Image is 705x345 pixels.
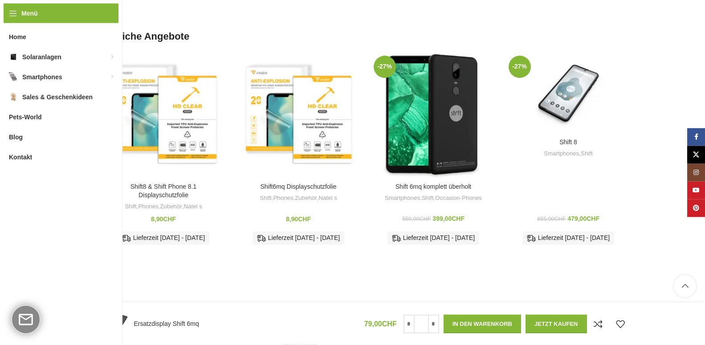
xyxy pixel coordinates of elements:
[435,194,482,203] a: Occasion-Phones
[96,53,231,252] div: 1 / 4
[318,194,337,203] a: Natel s
[298,215,311,223] span: CHF
[125,203,137,211] a: Shift
[273,194,293,203] a: Phones
[260,194,272,203] a: Shift
[385,194,420,203] a: Smartphones
[253,231,344,245] div: Lieferzeit [DATE] - [DATE]
[151,215,176,223] bdi: 8,90
[9,93,18,101] img: Sales & Geschenkideen
[22,89,93,105] span: Sales & Geschenkideen
[260,183,336,190] a: Shift6mq Displayschutzfolie
[522,231,614,245] div: Lieferzeit [DATE] - [DATE]
[387,231,479,245] div: Lieferzeit [DATE] - [DATE]
[415,315,428,333] input: Produktmenge
[420,216,431,222] span: CHF
[375,194,492,203] div: , ,
[422,194,434,203] a: Shift
[559,138,577,146] a: Shift 8
[236,53,362,179] a: Shift6mq Displayschutzfolie
[537,216,566,222] bdi: 655,00
[567,215,599,222] bdi: 479,00
[22,69,62,85] span: Smartphones
[9,109,42,125] span: Pets-World
[101,53,227,179] a: Shift8 & Shift Phone 8.1 Displayschutzfolie
[382,320,397,328] span: CHF
[395,183,471,190] a: Shift 6mq komplett überholt
[9,129,23,145] span: Blog
[240,194,357,203] div: , , ,
[581,150,593,158] a: Shift
[134,320,358,329] h4: Ersatzdisplay Shift 6mq
[687,164,705,182] a: Instagram Social Link
[505,53,632,134] a: Shift 8
[687,128,705,146] a: Facebook Social Link
[509,56,531,78] span: -27%
[105,203,222,211] div: , , ,
[101,30,190,44] span: Ähnliche Angebote
[9,73,18,81] img: Smartphones
[587,215,599,222] span: CHF
[366,53,501,252] div: 3 / 4
[364,320,397,328] bdi: 79,00
[554,216,566,222] span: CHF
[160,203,182,211] a: Zubehör
[118,231,209,245] div: Lieferzeit [DATE] - [DATE]
[9,53,18,61] img: Solaranlagen
[22,49,61,65] span: Solaranlagen
[501,53,636,252] div: 4 / 4
[9,149,32,165] span: Kontakt
[286,215,311,223] bdi: 8,90
[544,150,579,158] a: Smartphones
[687,199,705,217] a: Pinterest Social Link
[183,203,202,211] a: Natel s
[9,29,26,45] span: Home
[444,315,521,333] button: In den Warenkorb
[452,215,465,222] span: CHF
[371,53,497,179] a: Shift 6mq komplett überholt
[526,315,587,333] button: Jetzt kaufen
[130,183,197,199] a: Shift8 & Shift Phone 8.1 Displayschutzfolie
[138,203,158,211] a: Phones
[163,215,176,223] span: CHF
[674,275,696,297] a: Scroll to top button
[374,56,396,78] span: -27%
[21,8,38,18] span: Menü
[687,146,705,164] a: X Social Link
[687,182,705,199] a: YouTube Social Link
[432,215,465,222] bdi: 399,00
[295,194,317,203] a: Zubehör
[402,216,431,222] bdi: 550,00
[510,150,627,158] div: ,
[231,53,366,252] div: 2 / 4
